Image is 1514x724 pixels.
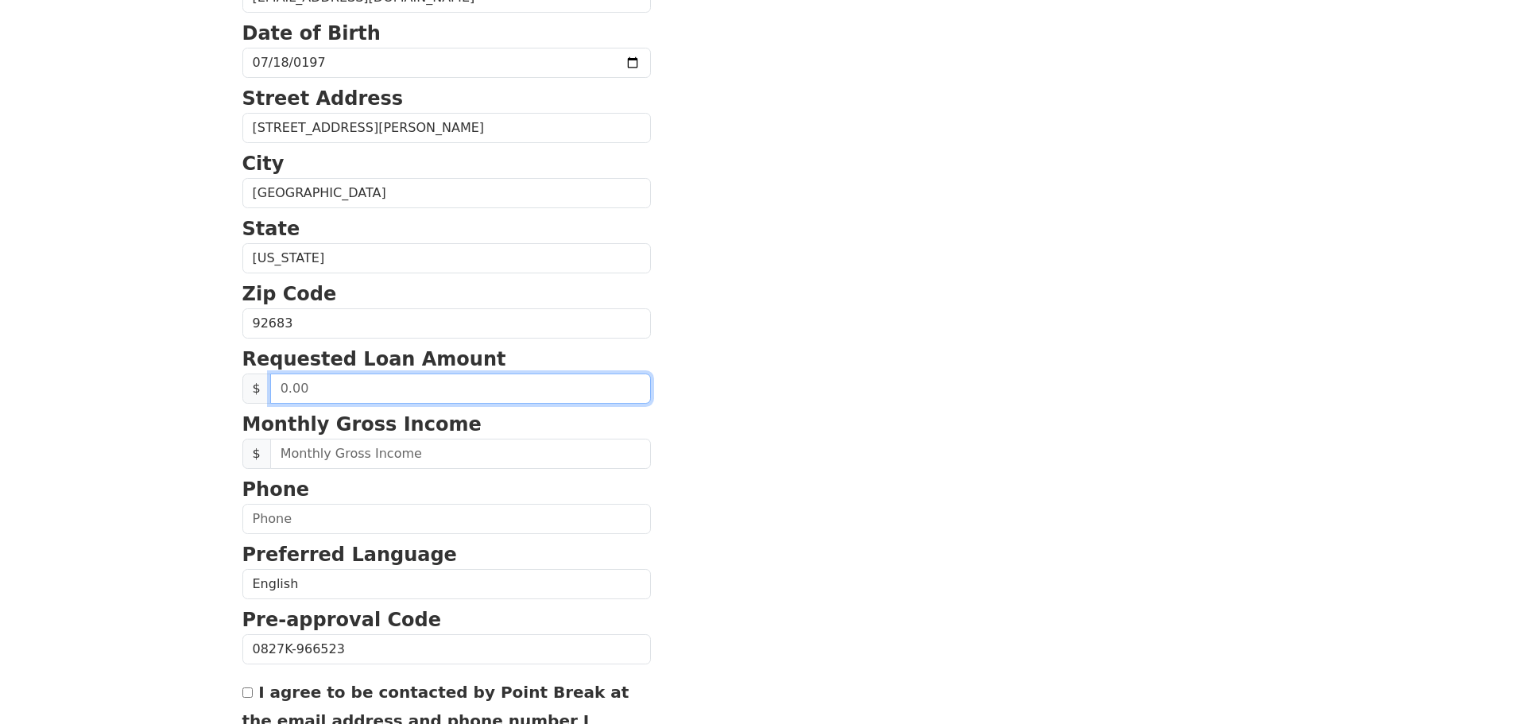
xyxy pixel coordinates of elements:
strong: Street Address [242,87,404,110]
span: $ [242,374,271,404]
input: 0.00 [270,374,651,404]
input: Pre-approval Code [242,634,651,664]
input: City [242,178,651,208]
input: Zip Code [242,308,651,339]
strong: State [242,218,300,240]
strong: Preferred Language [242,544,457,566]
input: Phone [242,504,651,534]
strong: Phone [242,478,310,501]
strong: Requested Loan Amount [242,348,506,370]
strong: City [242,153,285,175]
strong: Zip Code [242,283,337,305]
input: Monthly Gross Income [270,439,651,469]
span: $ [242,439,271,469]
strong: Pre-approval Code [242,609,442,631]
p: Monthly Gross Income [242,410,651,439]
input: Street Address [242,113,651,143]
strong: Date of Birth [242,22,381,45]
